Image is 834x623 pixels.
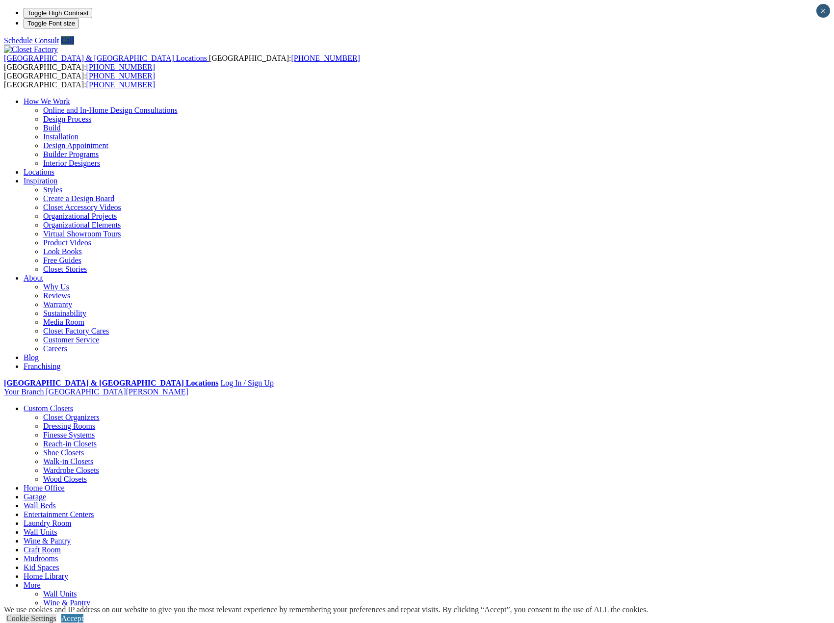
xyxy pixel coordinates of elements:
[43,106,178,114] a: Online and In-Home Design Consultations
[24,537,71,545] a: Wine & Pantry
[24,572,68,580] a: Home Library
[24,554,58,563] a: Mudrooms
[43,457,93,466] a: Walk-in Closets
[43,422,95,430] a: Dressing Rooms
[43,256,81,264] a: Free Guides
[43,327,109,335] a: Closet Factory Cares
[4,605,648,614] div: We use cookies and IP address on our website to give you the most relevant experience by remember...
[24,274,43,282] a: About
[4,54,209,62] a: [GEOGRAPHIC_DATA] & [GEOGRAPHIC_DATA] Locations
[43,230,121,238] a: Virtual Showroom Tours
[43,115,91,123] a: Design Process
[24,353,39,362] a: Blog
[6,614,56,623] a: Cookie Settings
[4,379,218,387] a: [GEOGRAPHIC_DATA] & [GEOGRAPHIC_DATA] Locations
[43,466,99,474] a: Wardrobe Closets
[24,545,61,554] a: Craft Room
[43,431,95,439] a: Finesse Systems
[43,150,99,158] a: Builder Programs
[24,581,41,589] a: More menu text will display only on big screen
[220,379,273,387] a: Log In / Sign Up
[4,36,59,45] a: Schedule Consult
[43,238,91,247] a: Product Videos
[4,54,207,62] span: [GEOGRAPHIC_DATA] & [GEOGRAPHIC_DATA] Locations
[43,448,84,457] a: Shoe Closets
[43,318,84,326] a: Media Room
[291,54,360,62] a: [PHONE_NUMBER]
[4,388,188,396] a: Your Branch [GEOGRAPHIC_DATA][PERSON_NAME]
[43,265,87,273] a: Closet Stories
[43,336,99,344] a: Customer Service
[24,97,70,105] a: How We Work
[43,124,61,132] a: Build
[24,510,94,519] a: Entertainment Centers
[24,177,57,185] a: Inspiration
[24,501,56,510] a: Wall Beds
[86,80,155,89] a: [PHONE_NUMBER]
[24,8,92,18] button: Toggle High Contrast
[43,309,86,317] a: Sustainability
[4,54,360,71] span: [GEOGRAPHIC_DATA]: [GEOGRAPHIC_DATA]:
[4,388,44,396] span: Your Branch
[86,63,155,71] a: [PHONE_NUMBER]
[24,168,54,176] a: Locations
[43,413,100,421] a: Closet Organizers
[43,598,90,607] a: Wine & Pantry
[24,362,61,370] a: Franchising
[4,45,58,54] img: Closet Factory
[43,132,78,141] a: Installation
[43,203,121,211] a: Closet Accessory Videos
[61,614,83,623] a: Accept
[43,141,108,150] a: Design Appointment
[24,18,79,28] button: Toggle Font size
[816,4,830,18] button: Close
[86,72,155,80] a: [PHONE_NUMBER]
[43,475,87,483] a: Wood Closets
[24,493,46,501] a: Garage
[24,563,59,571] a: Kid Spaces
[24,528,57,536] a: Wall Units
[24,519,71,527] a: Laundry Room
[43,344,67,353] a: Careers
[43,212,117,220] a: Organizational Projects
[43,159,100,167] a: Interior Designers
[43,194,114,203] a: Create a Design Board
[27,9,88,17] span: Toggle High Contrast
[43,590,77,598] a: Wall Units
[61,36,74,45] a: Call
[43,185,62,194] a: Styles
[43,440,97,448] a: Reach-in Closets
[43,221,121,229] a: Organizational Elements
[43,283,69,291] a: Why Us
[4,72,155,89] span: [GEOGRAPHIC_DATA]: [GEOGRAPHIC_DATA]:
[24,484,65,492] a: Home Office
[43,300,72,309] a: Warranty
[43,291,70,300] a: Reviews
[43,247,82,256] a: Look Books
[46,388,188,396] span: [GEOGRAPHIC_DATA][PERSON_NAME]
[27,20,75,27] span: Toggle Font size
[24,404,73,413] a: Custom Closets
